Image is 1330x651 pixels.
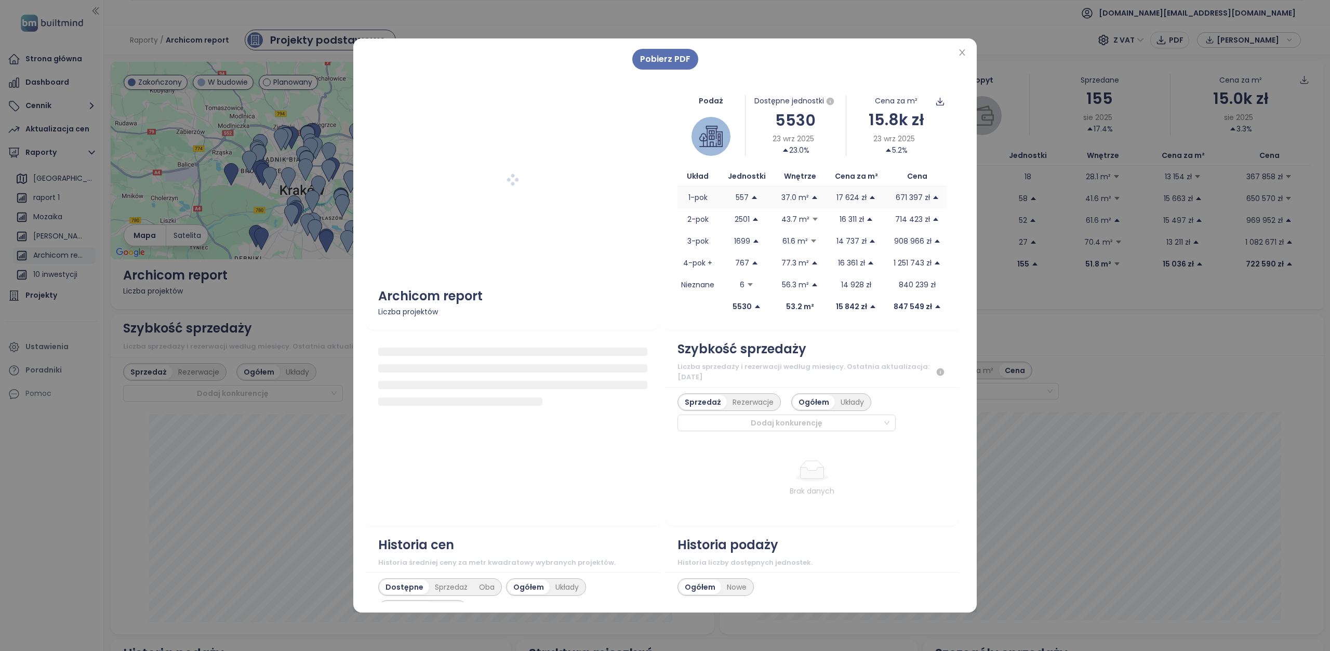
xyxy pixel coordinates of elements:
span: caret-up [811,259,818,267]
span: 23 wrz 2025 [873,133,915,144]
div: 15.8k zł [846,108,947,132]
div: Historia średniej ceny za metr kwadratowy wybranych projektów. [378,557,647,568]
p: 1 251 743 zł [894,257,932,269]
div: 23.0% [782,144,809,156]
div: Archicom report [378,286,647,306]
div: Historia cen [378,535,454,555]
p: 5530 [733,301,752,312]
span: caret-down [747,281,754,288]
span: caret-up [752,216,759,223]
p: 767 [735,257,749,269]
div: 5.2% [885,144,908,156]
p: 15 842 zł [836,301,867,312]
span: 23 wrz 2025 [773,133,814,144]
div: Szybkość sprzedaży [677,339,806,359]
div: Podaż [677,95,745,107]
span: caret-up [934,237,941,245]
p: 847 549 zł [894,301,932,312]
th: Cena [888,166,947,187]
p: 16 311 zł [840,214,864,225]
p: 14 737 zł [836,235,867,247]
td: Nieznane [677,274,719,296]
div: Dostępne [380,580,429,594]
span: caret-up [811,281,818,288]
p: 53.2 m² [786,301,814,312]
button: Pobierz PDF [632,49,698,70]
span: caret-up [869,194,876,201]
button: Close [956,47,968,59]
span: caret-up [869,237,876,245]
th: Cena za m² [825,166,888,187]
div: Dostępne jednostki [746,95,846,108]
div: Brak danych [708,485,916,497]
span: caret-up [751,259,759,267]
p: 1699 [734,235,750,247]
td: 1-pok [677,187,719,208]
div: Ogółem [793,395,835,409]
p: 16 361 zł [838,257,865,269]
span: Pobierz PDF [640,52,690,65]
span: caret-up [751,194,758,201]
span: caret-up [782,147,789,154]
span: caret-up [811,194,818,201]
span: caret-down [810,237,817,245]
div: Cena za m² [875,95,917,107]
div: Układy [835,395,870,409]
th: Jednostki [719,166,775,187]
span: caret-up [932,216,939,223]
p: 56.3 m² [782,279,809,290]
img: house [699,125,723,148]
span: caret-up [932,194,939,201]
p: 2501 [735,214,750,225]
th: Układ [677,166,719,187]
div: Sprzedaż [679,395,727,409]
div: Liczba sprzedaży i rezerwacji według miesięcy. Ostatnia aktualizacja: [DATE] [677,362,947,383]
div: Oba [473,580,500,594]
div: Historia liczby dostępnych jednostek. [677,557,947,568]
span: caret-up [867,259,874,267]
p: 908 966 zł [894,235,932,247]
p: 671 397 zł [896,192,930,203]
td: 4-pok + [677,252,719,274]
div: Historia podaży [677,535,778,555]
div: Nowe [721,580,752,594]
p: 77.3 m² [781,257,809,269]
p: 6 [740,279,744,290]
div: Układy [550,580,584,594]
span: caret-up [885,147,892,154]
p: 43.7 m² [781,214,809,225]
p: 17 624 zł [836,192,867,203]
p: 840 239 zł [899,279,936,290]
div: Sprzedaż [429,580,473,594]
span: caret-up [752,237,760,245]
p: 557 [736,192,749,203]
div: Cena [434,602,465,616]
div: Cena za m² [380,602,434,616]
p: 14 928 zł [841,279,871,290]
td: 2-pok [677,208,719,230]
td: 3-pok [677,230,719,252]
span: caret-up [934,259,941,267]
th: Wnętrze [775,166,825,187]
p: 61.6 m² [782,235,808,247]
span: caret-down [812,216,819,223]
div: 5530 [746,108,846,132]
span: caret-up [934,303,941,310]
span: caret-up [754,303,761,310]
div: Ogółem [508,580,550,594]
p: 37.0 m² [781,192,809,203]
div: Rezerwacje [727,395,779,409]
p: 714 423 zł [895,214,930,225]
span: caret-up [866,216,873,223]
span: close [958,48,966,57]
div: Liczba projektów [378,306,647,317]
span: caret-up [869,303,876,310]
div: Ogółem [679,580,721,594]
